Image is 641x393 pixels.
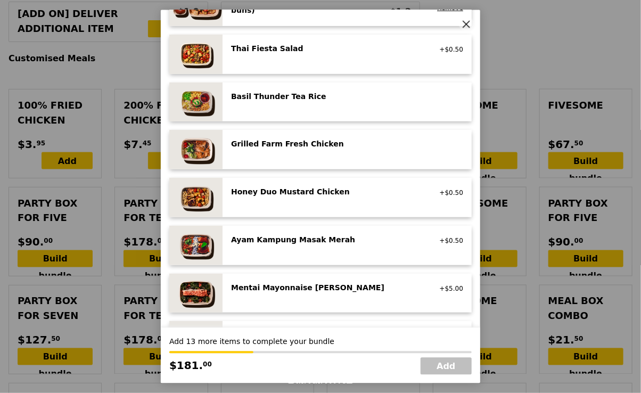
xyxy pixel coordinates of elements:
img: daily_normal_Honey_Duo_Mustard_Chicken__Horizontal_.jpg [169,178,223,217]
img: daily_normal_HORZ-Grilled-Farm-Fresh-Chicken.jpg [169,130,223,169]
div: Basil Thunder Tea Rice [231,91,422,101]
div: Mentai Mayonnaise [PERSON_NAME] [231,282,422,292]
span: 00 [203,361,212,369]
div: Ayam Kampung Masak Merah [231,234,422,244]
span: $181. [169,358,203,374]
div: +$0.50 [435,236,463,244]
img: daily_normal_Mentai-Mayonnaise-Aburi-Salmon-HORZ.jpg [169,273,223,313]
div: Add 13 more items to complete your bundle [169,337,472,347]
div: Grilled Farm Fresh Chicken [231,138,422,149]
div: Thai Fiesta Salad [231,43,422,53]
img: daily_normal_Thai_Fiesta_Salad__Horizontal_.jpg [169,34,223,73]
img: daily_normal_HORZ-Impossible-Hamburg-With-Japanese-Curry.jpg [169,321,223,362]
div: +$5.00 [435,284,463,292]
img: daily_normal_HORZ-Basil-Thunder-Tea-Rice.jpg [169,82,223,121]
div: +$0.50 [435,45,463,53]
img: daily_normal_Ayam_Kampung_Masak_Merah_Horizontal_.jpg [169,225,223,265]
div: +$0.50 [435,189,463,197]
div: Honey Duo Mustard Chicken [231,186,422,197]
a: Add [421,358,472,375]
